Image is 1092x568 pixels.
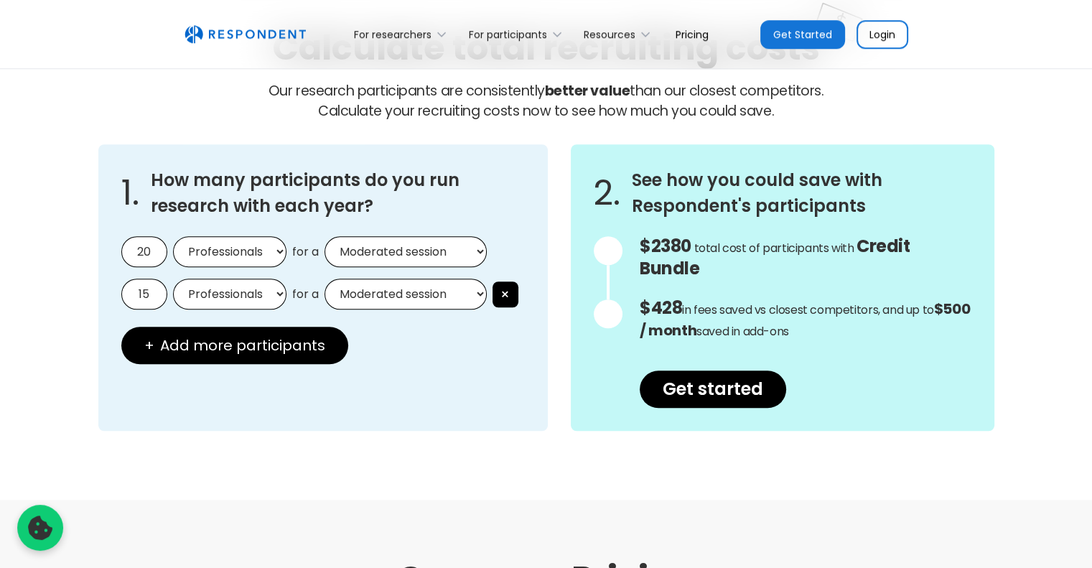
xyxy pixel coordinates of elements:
[576,17,664,51] div: Resources
[640,296,682,320] span: $428
[185,25,306,44] a: home
[469,27,547,42] div: For participants
[292,287,319,302] span: for a
[318,101,774,121] span: Calculate your recruiting costs now to see how much you could save.
[640,298,971,342] p: in fees saved vs closest competitors, and up to saved in add-ons
[545,81,630,101] strong: better value
[664,17,720,51] a: Pricing
[144,338,154,353] span: +
[346,17,460,51] div: For researchers
[694,240,854,256] span: total cost of participants with
[640,234,691,258] span: $2380
[857,20,908,49] a: Login
[98,81,994,121] p: Our research participants are consistently than our closest competitors.
[584,27,635,42] div: Resources
[354,27,431,42] div: For researchers
[640,234,910,280] span: Credit Bundle
[640,299,970,340] strong: $500 / month
[640,371,786,408] a: Get started
[493,281,518,307] button: ×
[632,167,971,219] h3: See how you could save with Respondent's participants
[185,25,306,44] img: Untitled UI logotext
[760,20,845,49] a: Get Started
[160,338,325,353] span: Add more participants
[121,327,348,364] button: + Add more participants
[151,167,525,219] h3: How many participants do you run research with each year?
[594,186,620,200] span: 2.
[292,245,319,259] span: for a
[460,17,575,51] div: For participants
[121,186,139,200] span: 1.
